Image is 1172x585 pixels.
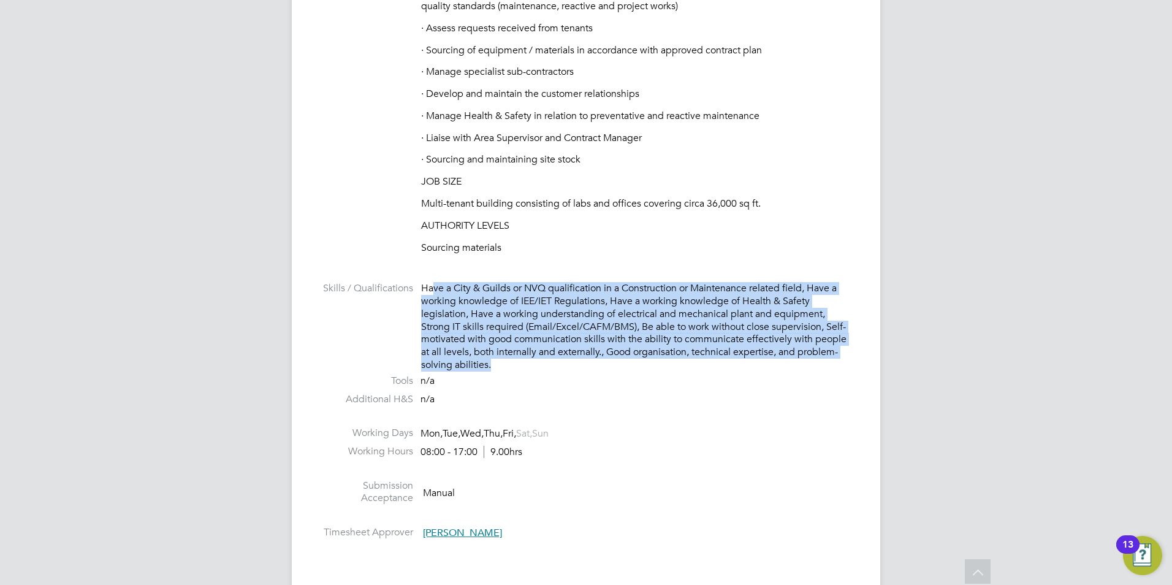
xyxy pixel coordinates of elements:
div: 08:00 - 17:00 [420,446,522,459]
span: 9.00hrs [484,446,522,458]
span: Mon, [420,427,443,440]
p: Sourcing materials [421,242,856,254]
p: · Manage Health & Safety in relation to preventative and reactive maintenance [421,110,856,123]
span: n/a [420,375,435,387]
span: Fri, [503,427,516,440]
p: Multi-tenant building consisting of labs and offices covering circa 36,000 sq ft. [421,197,856,210]
p: · Sourcing of equipment / materials in accordance with approved contract plan [421,44,856,57]
span: Sat, [516,427,532,440]
label: Skills / Qualifications [316,282,413,295]
label: Submission Acceptance [316,480,413,505]
span: Tue, [443,427,460,440]
span: Thu, [484,427,503,440]
label: Tools [316,375,413,388]
span: Wed, [460,427,484,440]
button: Open Resource Center, 13 new notifications [1123,536,1162,575]
p: · Assess requests received from tenants [421,22,856,35]
label: Timesheet Approver [316,526,413,539]
span: n/a [420,393,435,405]
div: 13 [1122,545,1133,560]
p: · Liaise with Area Supervisor and Contract Manager [421,132,856,145]
label: Working Days [316,427,413,440]
p: AUTHORITY LEVELS [421,220,856,232]
span: Sun [532,427,549,440]
span: [PERSON_NAME] [423,527,502,539]
label: Additional H&S [316,393,413,406]
p: · Sourcing and maintaining site stock [421,153,856,166]
span: Manual [423,486,455,499]
p: · Manage specialist sub-contractors [421,66,856,78]
p: · Develop and maintain the customer relationships [421,88,856,101]
p: JOB SIZE [421,175,856,188]
label: Working Hours [316,445,413,458]
div: Have a City & Guilds or NVQ qualification in a Construction or Maintenance related field, Have a ... [421,282,856,372]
